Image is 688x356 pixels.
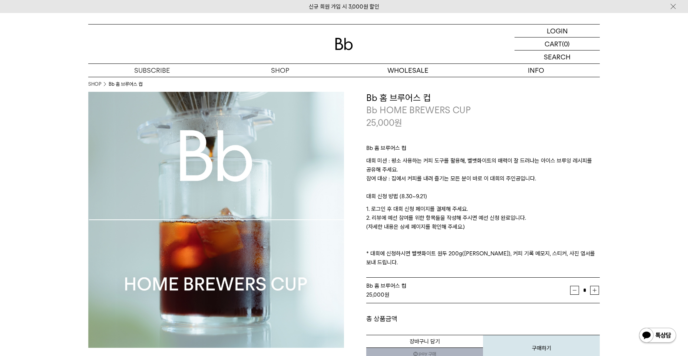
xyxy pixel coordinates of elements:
[366,335,483,348] button: 장바구니 담기
[562,37,570,50] p: (0)
[88,92,344,348] img: Bb 홈 브루어스 컵
[366,156,600,192] p: 대회 미션 : 평소 사용하는 커피 도구를 활용해, 벨벳화이트의 매력이 잘 드러나는 아이스 브루잉 레시피를 공유해 주세요. 참여 대상 : 집에서 커피를 내려 즐기는 모든 분이 ...
[366,291,384,298] strong: 25,000
[472,64,600,77] p: INFO
[88,64,216,77] a: SUBSCRIBE
[88,81,101,88] a: SHOP
[515,25,600,37] a: LOGIN
[344,64,472,77] p: WHOLESALE
[366,282,406,289] span: Bb 홈 브루어스 컵
[366,144,600,156] p: Bb 홈 브루어스 컵
[547,25,568,37] p: LOGIN
[366,104,600,117] p: Bb HOME BREWERS CUP
[515,37,600,50] a: CART (0)
[366,290,570,299] div: 원
[366,314,483,323] dt: 총 상품금액
[570,286,579,295] button: 감소
[216,64,344,77] a: SHOP
[544,50,570,63] p: SEARCH
[109,81,142,88] li: Bb 홈 브루어스 컵
[366,117,402,129] p: 25,000
[545,37,562,50] p: CART
[394,117,402,128] span: 원
[638,327,677,345] img: 카카오톡 채널 1:1 채팅 버튼
[309,3,379,10] a: 신규 회원 가입 시 3,000원 할인
[590,286,599,295] button: 증가
[335,38,353,50] img: 로고
[366,192,600,205] p: 대회 신청 방법 (8.30~9.21)
[366,92,600,104] h3: Bb 홈 브루어스 컵
[366,205,600,267] p: 1. 로그인 후 대회 신청 페이지를 결제해 주세요. 2. 리뷰에 예선 참여를 위한 항목들을 작성해 주시면 예선 신청 완료입니다. (자세한 내용은 상세 페이지를 확인해 주세요....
